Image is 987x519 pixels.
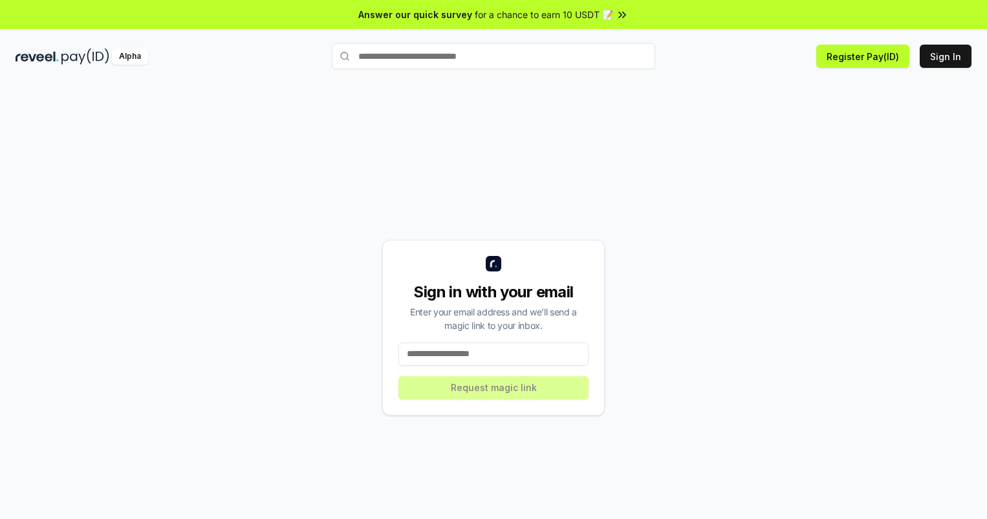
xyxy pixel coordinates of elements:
img: pay_id [61,48,109,65]
img: logo_small [486,256,501,271]
div: Sign in with your email [398,282,589,302]
div: Alpha [112,48,148,65]
span: Answer our quick survey [358,8,472,21]
button: Register Pay(ID) [816,45,909,68]
div: Enter your email address and we’ll send a magic link to your inbox. [398,305,589,332]
img: reveel_dark [16,48,59,65]
button: Sign In [920,45,971,68]
span: for a chance to earn 10 USDT 📝 [475,8,613,21]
